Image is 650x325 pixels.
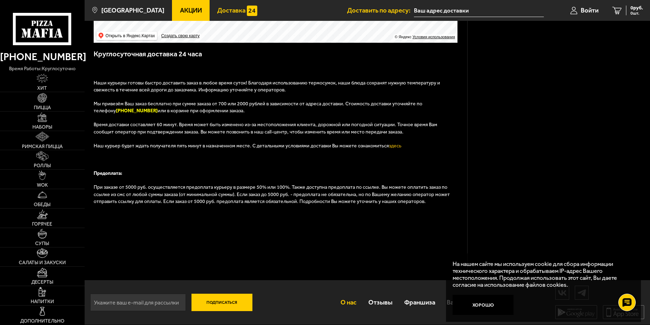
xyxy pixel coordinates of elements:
[94,184,450,204] span: При заказе от 5000 руб. осуществляется предоплата курьеру в размере 50% или 100%. Также доступна ...
[37,183,48,188] span: WOK
[22,144,63,149] span: Римская пицца
[31,280,53,285] span: Десерты
[34,105,51,110] span: Пицца
[362,292,398,314] a: Отзывы
[94,143,402,149] span: Наш курьер будет ждать получателя пять минут в назначенном месте. С детальными условиями доставки...
[32,222,52,227] span: Горячее
[347,7,414,14] span: Доставить по адресу:
[441,292,480,314] a: Вакансии
[453,295,514,315] button: Хорошо
[34,163,51,168] span: Роллы
[335,292,363,314] a: О нас
[180,7,202,14] span: Акции
[581,7,598,14] span: Войти
[631,6,643,10] span: 0 руб.
[94,49,458,66] h3: Круглосуточная доставка 24 часа
[160,33,201,39] a: Создать свою карту
[413,35,455,39] a: Условия использования
[395,35,412,39] ymaps: © Яндекс
[37,86,47,91] span: Хит
[31,299,54,304] span: Напитки
[217,7,245,14] span: Доставка
[96,32,157,40] ymaps: Открыть в Яндекс.Картах
[94,170,122,176] b: Предоплата:
[247,6,257,16] img: 15daf4d41897b9f0e9f617042186c801.svg
[32,125,52,130] span: Наборы
[191,294,252,311] button: Подписаться
[94,80,440,93] span: Наши курьеры готовы быстро доставить заказ в любое время суток! Благодаря использованию термосумо...
[116,108,158,114] b: [PHONE_NUMBER]
[101,7,164,14] span: [GEOGRAPHIC_DATA]
[35,241,49,246] span: Супы
[453,260,630,289] p: На нашем сайте мы используем cookie для сбора информации технического характера и обрабатываем IP...
[19,260,66,265] span: Салаты и закуски
[94,101,422,114] span: Мы привезём Ваш заказ бесплатно при сумме заказа от 700 или 2000 рублей в зависимости от адреса д...
[389,143,401,149] a: здесь
[90,294,186,311] input: Укажите ваш e-mail для рассылки
[414,4,544,17] input: Ваш адрес доставки
[20,319,64,324] span: Дополнительно
[398,292,441,314] a: Франшиза
[631,11,643,15] span: 0 шт.
[94,122,437,135] span: Время доставки составляет 60 минут. Время может быть изменено из-за местоположения клиента, дорож...
[34,202,50,207] span: Обеды
[105,32,155,40] ymaps: Открыть в Яндекс.Картах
